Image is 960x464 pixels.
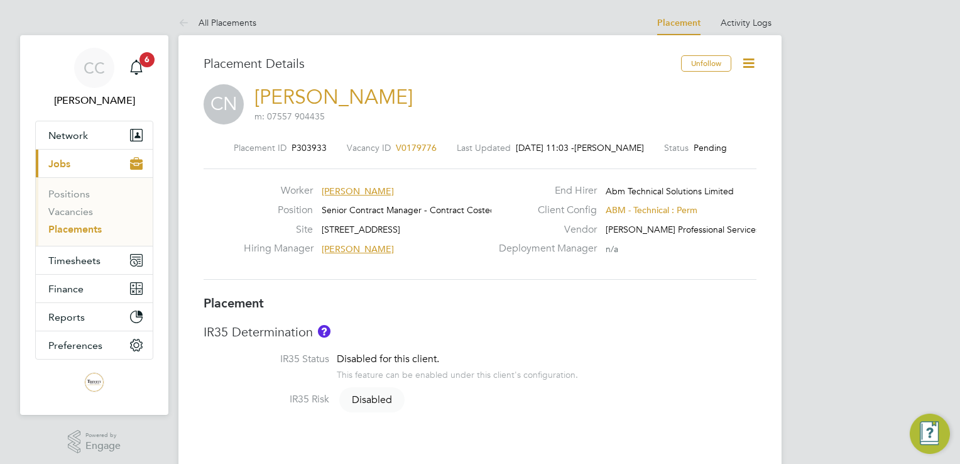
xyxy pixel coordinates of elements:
[20,35,168,415] nav: Main navigation
[244,204,313,217] label: Position
[48,158,70,170] span: Jobs
[491,242,597,255] label: Deployment Manager
[35,93,153,108] span: Chris Chitty
[48,340,102,351] span: Preferences
[36,275,153,302] button: Finance
[322,204,496,216] span: Senior Contract Manager - Contract Costed
[606,243,618,255] span: n/a
[664,142,689,153] label: Status
[516,142,574,153] span: [DATE] 11:03 -
[347,142,391,153] label: Vacancy ID
[254,111,325,122] span: m: 07557 904435
[681,55,731,72] button: Unfollow
[574,142,644,153] span: [PERSON_NAME]
[606,185,734,197] span: Abm Technical Solutions Limited
[491,223,597,236] label: Vendor
[204,55,672,72] h3: Placement Details
[337,353,439,365] span: Disabled for this client.
[36,303,153,331] button: Reports
[85,430,121,441] span: Powered by
[48,206,93,218] a: Vacancies
[322,185,394,197] span: [PERSON_NAME]
[606,224,775,235] span: [PERSON_NAME] Professional Services Ltd
[85,441,121,451] span: Engage
[36,121,153,149] button: Network
[36,177,153,246] div: Jobs
[178,17,256,28] a: All Placements
[204,353,329,366] label: IR35 Status
[35,372,153,392] a: Go to home page
[48,223,102,235] a: Placements
[396,142,437,153] span: V0179776
[491,204,597,217] label: Client Config
[84,60,105,76] span: CC
[204,296,264,311] b: Placement
[322,243,394,255] span: [PERSON_NAME]
[318,325,330,338] button: About IR35
[84,372,104,392] img: trevettgroup-logo-retina.png
[910,414,950,454] button: Engage Resource Center
[244,242,313,255] label: Hiring Manager
[204,393,329,406] label: IR35 Risk
[204,84,244,124] span: CN
[657,18,701,28] a: Placement
[48,188,90,200] a: Positions
[36,331,153,359] button: Preferences
[204,324,756,340] h3: IR35 Determination
[322,224,400,235] span: [STREET_ADDRESS]
[48,311,85,323] span: Reports
[139,52,155,67] span: 6
[339,387,405,412] span: Disabled
[254,85,413,109] a: [PERSON_NAME]
[234,142,286,153] label: Placement ID
[36,150,153,177] button: Jobs
[36,246,153,274] button: Timesheets
[48,255,101,267] span: Timesheets
[35,48,153,108] a: CC[PERSON_NAME]
[124,48,149,88] a: 6
[491,184,597,197] label: End Hirer
[457,142,511,153] label: Last Updated
[48,283,84,295] span: Finance
[694,142,727,153] span: Pending
[292,142,327,153] span: P303933
[337,366,578,380] div: This feature can be enabled under this client's configuration.
[68,430,121,454] a: Powered byEngage
[244,184,313,197] label: Worker
[48,130,88,141] span: Network
[244,223,313,236] label: Site
[721,17,772,28] a: Activity Logs
[606,204,697,216] span: ABM - Technical : Perm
